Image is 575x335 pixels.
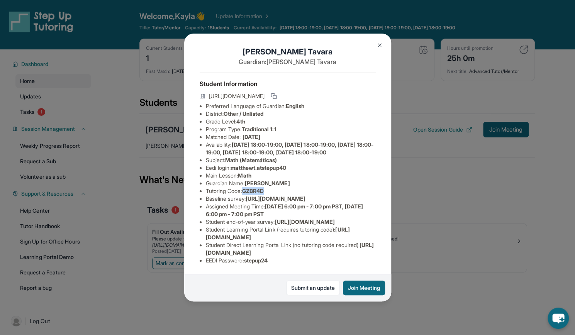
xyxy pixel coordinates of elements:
[286,103,305,109] span: English
[206,133,376,141] li: Matched Date:
[206,257,376,264] li: EEDI Password :
[206,102,376,110] li: Preferred Language of Guardian:
[286,281,340,295] a: Submit an update
[246,195,305,202] span: [URL][DOMAIN_NAME]
[245,180,290,186] span: [PERSON_NAME]
[206,164,376,172] li: Eedi login :
[206,203,363,217] span: [DATE] 6:00 pm - 7:00 pm PST, [DATE] 6:00 pm - 7:00 pm PST
[206,195,376,203] li: Baseline survey :
[206,203,376,218] li: Assigned Meeting Time :
[343,281,385,295] button: Join Meeting
[224,110,263,117] span: Other / Unlisted
[269,91,278,101] button: Copy link
[241,126,276,132] span: Traditional 1:1
[206,179,376,187] li: Guardian Name :
[206,141,376,156] li: Availability:
[238,172,251,179] span: Math
[206,125,376,133] li: Program Type:
[206,187,376,195] li: Tutoring Code :
[236,118,245,125] span: 4th
[206,226,376,241] li: Student Learning Portal Link (requires tutoring code) :
[206,241,376,257] li: Student Direct Learning Portal Link (no tutoring code required) :
[244,257,268,264] span: stepup24
[200,79,376,88] h4: Student Information
[206,141,374,156] span: [DATE] 18:00-19:00, [DATE] 18:00-19:00, [DATE] 18:00-19:00, [DATE] 18:00-19:00, [DATE] 18:00-19:00
[242,188,264,194] span: GZBR4D
[206,172,376,179] li: Main Lesson :
[206,110,376,118] li: District:
[206,156,376,164] li: Subject :
[231,164,286,171] span: matthewt.atstepup40
[200,57,376,66] p: Guardian: [PERSON_NAME] Tavara
[377,42,383,48] img: Close Icon
[548,308,569,329] button: chat-button
[209,92,265,100] span: [URL][DOMAIN_NAME]
[225,157,277,163] span: Math (Matemáticas)
[206,218,376,226] li: Student end-of-year survey :
[206,118,376,125] li: Grade Level:
[243,134,260,140] span: [DATE]
[275,218,334,225] span: [URL][DOMAIN_NAME]
[200,46,376,57] h1: [PERSON_NAME] Tavara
